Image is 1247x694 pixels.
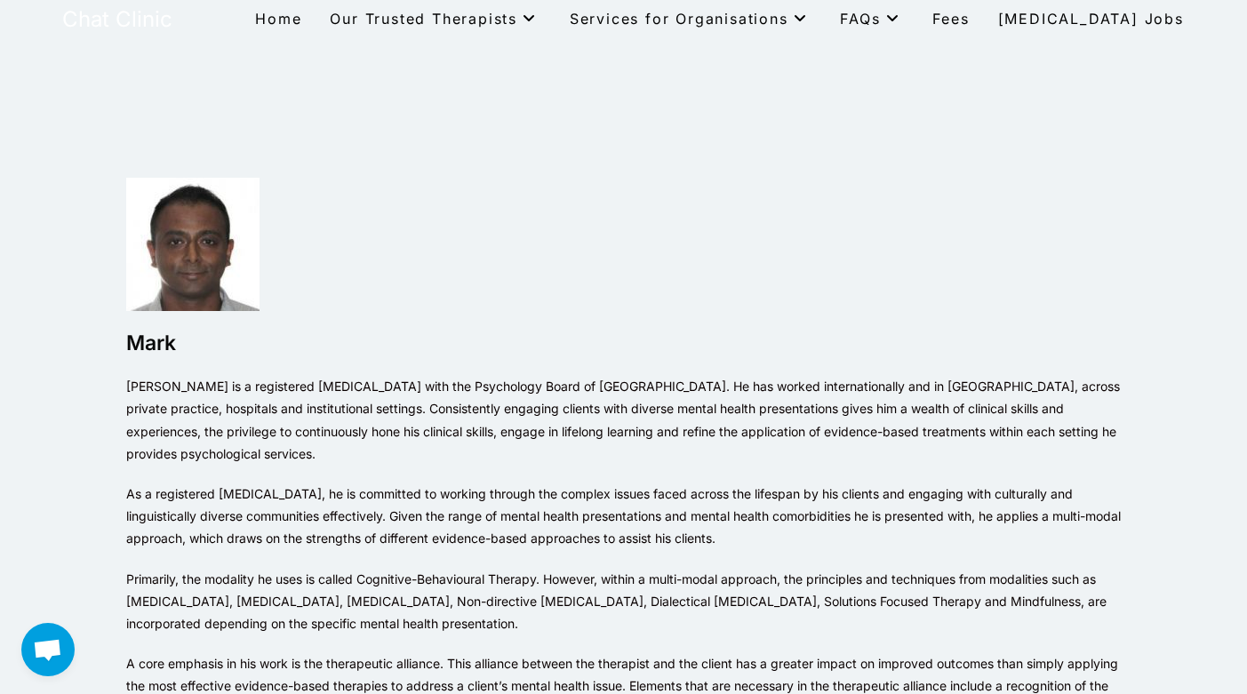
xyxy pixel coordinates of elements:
span: FAQs [840,10,904,28]
img: Psychologist - Mark [126,178,260,311]
div: Open chat [21,623,75,676]
span: As a registered [MEDICAL_DATA], he is committed to working through the complex issues faced acros... [126,486,1121,546]
span: [PERSON_NAME] is a registered [MEDICAL_DATA] with the Psychology Board of [GEOGRAPHIC_DATA]. He h... [126,379,1120,461]
a: Chat Clinic [62,6,172,32]
span: [MEDICAL_DATA] Jobs [998,10,1184,28]
span: Home [255,10,301,28]
span: Services for Organisations [570,10,812,28]
span: Fees [932,10,969,28]
span: Primarily, the modality he uses is called Cognitive-Behavioural Therapy. However, within a multi-... [126,571,1107,631]
h1: Mark [126,329,1122,357]
span: Our Trusted Therapists [330,10,540,28]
